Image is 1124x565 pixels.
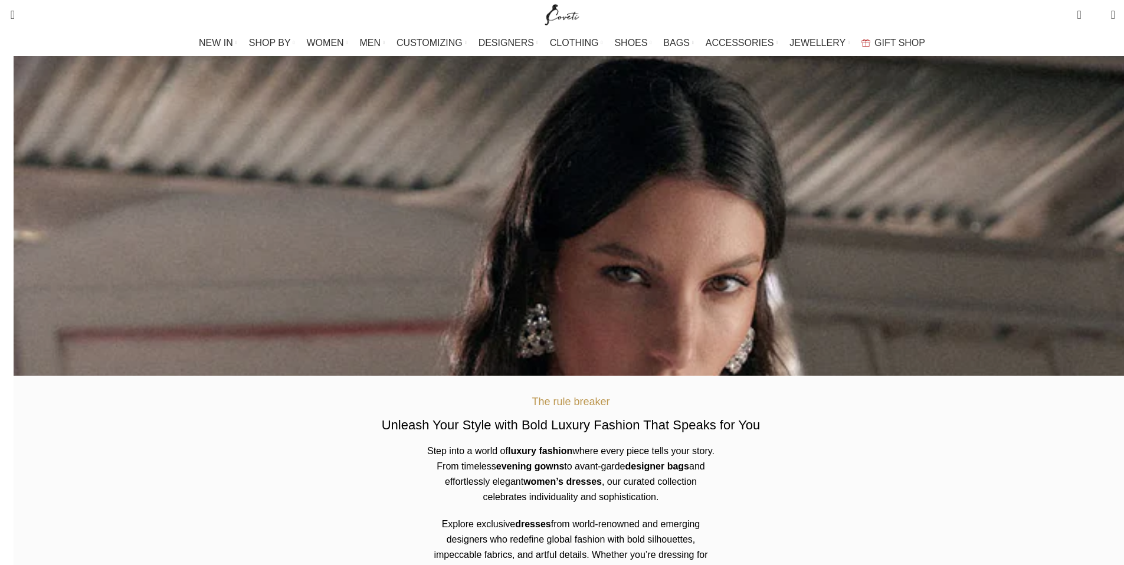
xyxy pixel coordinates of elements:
span: SHOES [614,37,647,48]
span: 0 [1078,6,1087,15]
span: BAGS [663,37,689,48]
a: 0 [1071,3,1087,27]
b: women’s dresses [523,477,602,487]
a: CUSTOMIZING [396,31,467,55]
span: SHOP BY [249,37,291,48]
span: ACCESSORIES [706,37,774,48]
h2: Unleash Your Style with Bold Luxury Fashion That Speaks for You [382,416,761,435]
b: designer bags [625,461,689,471]
span: JEWELLERY [789,37,846,48]
a: MEN [360,31,385,55]
a: SHOES [614,31,651,55]
a: BAGS [663,31,693,55]
a: ACCESSORIES [706,31,778,55]
span: GIFT SHOP [874,37,925,48]
span: CLOTHING [550,37,599,48]
a: JEWELLERY [789,31,850,55]
a: GIFT SHOP [861,31,925,55]
a: NEW IN [199,31,237,55]
a: Search [3,3,15,27]
span: WOMEN [307,37,344,48]
a: SHOP BY [249,31,295,55]
p: Step into a world of where every piece tells your story. From timeless to avant-garde and effortl... [427,444,715,505]
span: CUSTOMIZING [396,37,463,48]
div: My Wishlist [1090,3,1102,27]
span: NEW IN [199,37,233,48]
b: luxury fashion [508,446,572,456]
a: Site logo [542,9,582,19]
a: WOMEN [307,31,348,55]
span: MEN [360,37,381,48]
a: DESIGNERS [479,31,538,55]
b: evening gowns [496,461,565,471]
b: dresses [515,519,551,529]
div: Main navigation [3,31,1121,55]
span: DESIGNERS [479,37,534,48]
img: GiftBag [861,39,870,47]
span: 0 [1093,12,1102,21]
a: CLOTHING [550,31,603,55]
